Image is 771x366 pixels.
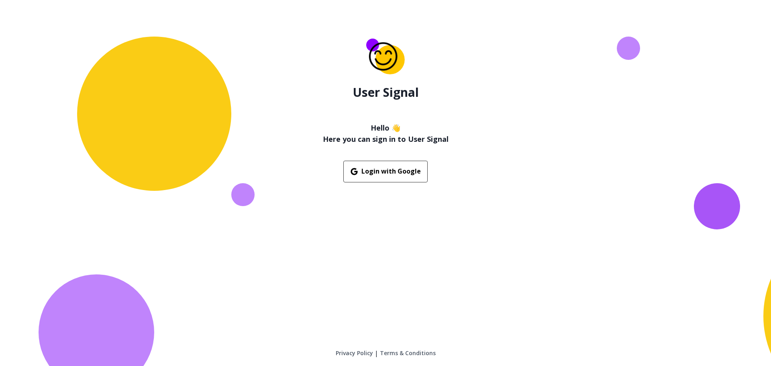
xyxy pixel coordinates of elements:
[323,133,449,145] h4: Here you can sign in to User Signal
[380,349,436,357] a: Terms & Conditions
[323,122,449,133] h3: Hello 👋
[336,349,373,357] a: Privacy Policy
[375,348,378,358] span: |
[343,161,428,182] button: Login with Google
[353,85,419,100] h1: User Signal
